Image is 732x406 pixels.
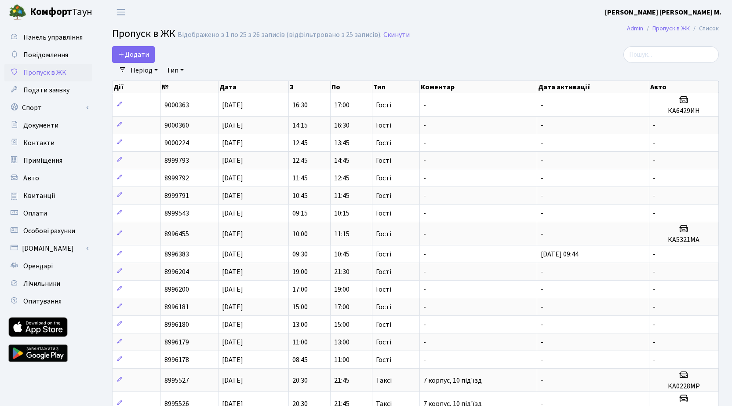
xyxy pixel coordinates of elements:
[653,138,656,148] span: -
[423,355,426,365] span: -
[423,320,426,329] span: -
[334,320,350,329] span: 15:00
[110,5,132,19] button: Переключити навігацію
[376,230,391,238] span: Гості
[23,50,68,60] span: Повідомлення
[292,302,308,312] span: 15:00
[30,5,92,20] span: Таун
[4,134,92,152] a: Контакти
[164,337,189,347] span: 8996179
[23,68,66,77] span: Пропуск в ЖК
[222,320,243,329] span: [DATE]
[23,191,55,201] span: Квитанції
[376,304,391,311] span: Гості
[627,24,643,33] a: Admin
[653,382,715,391] h5: KA0228MP
[614,19,732,38] nav: breadcrumb
[420,81,537,93] th: Коментар
[23,208,47,218] span: Оплати
[292,173,308,183] span: 11:45
[541,121,543,130] span: -
[376,321,391,328] span: Гості
[376,356,391,363] span: Гості
[376,139,391,146] span: Гості
[4,205,92,222] a: Оплати
[4,240,92,257] a: [DOMAIN_NAME]
[164,208,189,218] span: 8999543
[164,173,189,183] span: 8999792
[4,81,92,99] a: Подати заявку
[23,296,62,306] span: Опитування
[423,100,426,110] span: -
[292,208,308,218] span: 09:15
[222,376,243,385] span: [DATE]
[541,376,543,385] span: -
[178,31,382,39] div: Відображено з 1 по 25 з 26 записів (відфільтровано з 25 записів).
[118,50,149,59] span: Додати
[423,302,426,312] span: -
[164,156,189,165] span: 8999793
[292,121,308,130] span: 14:15
[292,337,308,347] span: 11:00
[222,208,243,218] span: [DATE]
[222,355,243,365] span: [DATE]
[4,169,92,187] a: Авто
[292,355,308,365] span: 08:45
[653,156,656,165] span: -
[423,376,482,385] span: 7 корпус, 10 під'їзд
[292,320,308,329] span: 13:00
[222,249,243,259] span: [DATE]
[112,46,155,63] a: Додати
[541,191,543,201] span: -
[292,285,308,294] span: 17:00
[376,377,392,384] span: Таксі
[376,210,391,217] span: Гості
[23,121,58,130] span: Документи
[541,249,579,259] span: [DATE] 09:44
[423,173,426,183] span: -
[541,302,543,312] span: -
[423,337,426,347] span: -
[4,152,92,169] a: Приміщення
[653,249,656,259] span: -
[164,285,189,294] span: 8996200
[383,31,410,39] a: Скинути
[423,121,426,130] span: -
[423,191,426,201] span: -
[164,376,189,385] span: 8995527
[127,63,161,78] a: Період
[289,81,331,93] th: З
[334,337,350,347] span: 13:00
[653,337,656,347] span: -
[222,285,243,294] span: [DATE]
[222,337,243,347] span: [DATE]
[222,156,243,165] span: [DATE]
[292,249,308,259] span: 09:30
[334,376,350,385] span: 21:45
[541,100,543,110] span: -
[376,286,391,293] span: Гості
[334,138,350,148] span: 13:45
[653,121,656,130] span: -
[334,249,350,259] span: 10:45
[423,285,426,294] span: -
[334,229,350,239] span: 11:15
[292,138,308,148] span: 12:45
[222,302,243,312] span: [DATE]
[334,302,350,312] span: 17:00
[537,81,649,93] th: Дата активації
[376,122,391,129] span: Гості
[222,173,243,183] span: [DATE]
[164,229,189,239] span: 8996455
[292,156,308,165] span: 12:45
[541,285,543,294] span: -
[541,173,543,183] span: -
[653,285,656,294] span: -
[4,29,92,46] a: Панель управління
[334,173,350,183] span: 12:45
[423,229,426,239] span: -
[292,267,308,277] span: 19:00
[334,355,350,365] span: 11:00
[219,81,289,93] th: Дата
[334,121,350,130] span: 16:30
